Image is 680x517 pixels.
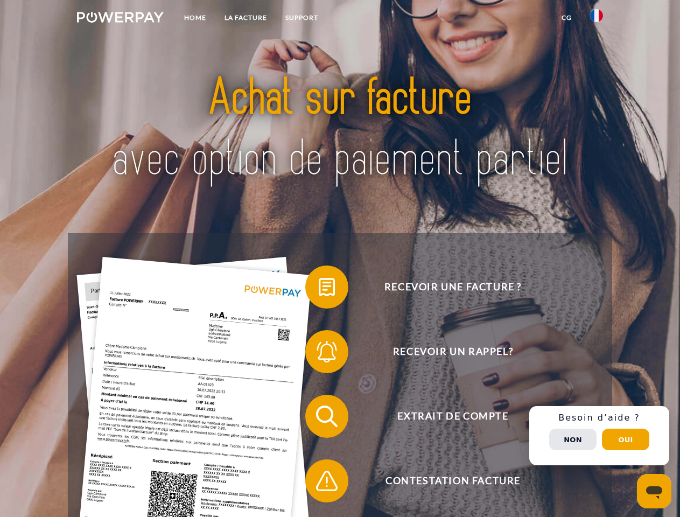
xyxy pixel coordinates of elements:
a: Home [175,8,215,27]
img: qb_bell.svg [313,338,340,365]
img: title-powerpay_fr.svg [103,52,577,206]
button: Oui [602,429,649,450]
button: Contestation Facture [305,459,585,502]
button: Non [549,429,597,450]
span: Recevoir un rappel? [321,330,585,373]
a: CG [552,8,581,27]
h3: Besoin d’aide ? [536,413,663,423]
button: Recevoir un rappel? [305,330,585,373]
span: Extrait de compte [321,395,585,438]
span: Contestation Facture [321,459,585,502]
img: logo-powerpay-white.svg [77,12,164,23]
div: Schnellhilfe [529,406,669,465]
a: LA FACTURE [215,8,276,27]
img: qb_bill.svg [313,274,340,301]
a: Support [276,8,327,27]
button: Extrait de compte [305,395,585,438]
img: qb_search.svg [313,403,340,430]
img: fr [590,9,603,22]
iframe: Bouton de lancement de la fenêtre de messagerie [637,474,671,508]
span: Recevoir une facture ? [321,266,585,309]
button: Recevoir une facture ? [305,266,585,309]
img: qb_warning.svg [313,467,340,494]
